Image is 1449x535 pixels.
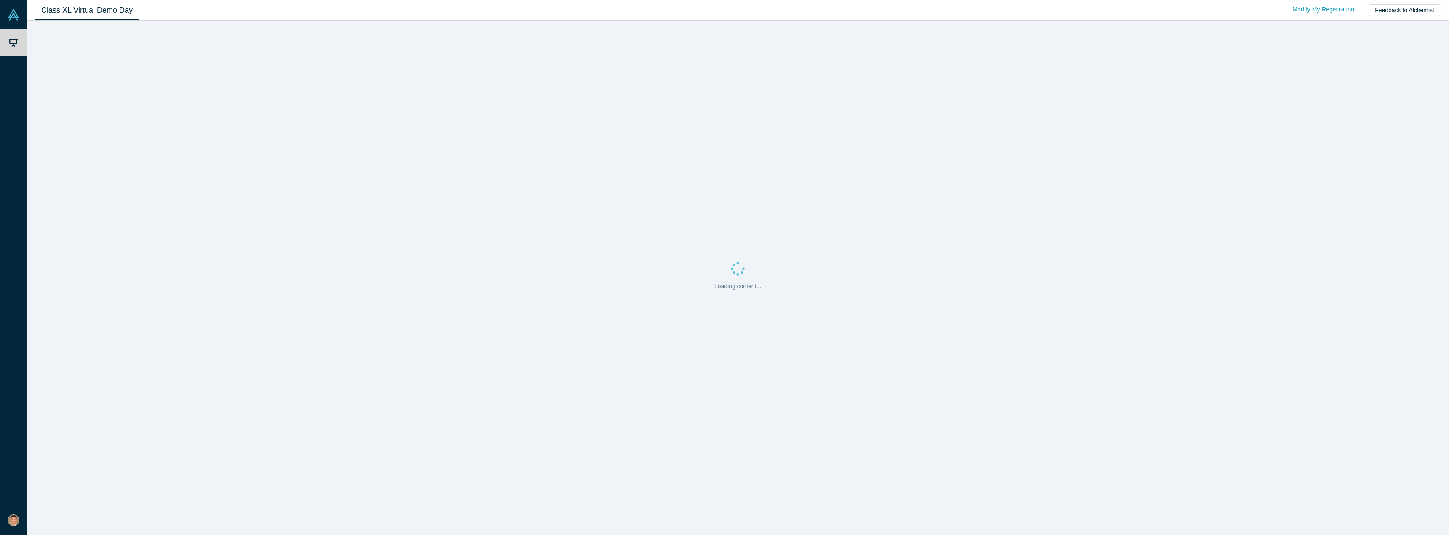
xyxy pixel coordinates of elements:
[35,0,139,20] a: Class XL Virtual Demo Day
[1369,4,1440,16] button: Feedback to Alchemist
[8,514,19,526] img: Brandon Farwell's Account
[8,9,19,21] img: Alchemist Vault Logo
[1283,2,1363,17] a: Modify My Registration
[714,282,761,291] p: Loading content...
